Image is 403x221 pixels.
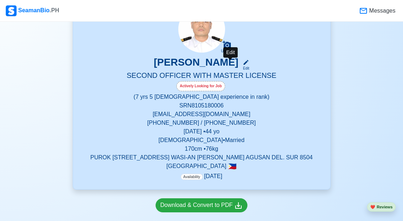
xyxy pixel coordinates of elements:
p: (7 yrs 5 [DEMOGRAPHIC_DATA] experience in rank) [82,93,322,101]
h5: SECOND OFFICER WITH MASTER LICENSE [82,71,322,81]
span: .PH [50,7,59,13]
div: Edit [223,47,238,58]
p: [DATE] [181,172,222,181]
div: Actively Looking for Job [176,81,225,91]
img: Logo [6,5,17,16]
div: Upload [221,49,233,53]
p: [DEMOGRAPHIC_DATA] • Married [82,136,322,145]
button: heartReviews [367,202,396,212]
p: PUROK [STREET_ADDRESS] WASI-AN [PERSON_NAME] AGUSAN DEL. SUR 8504 [82,153,322,162]
div: Download & Convert to PDF [160,201,243,210]
span: heart [370,205,375,209]
p: [DATE] • 44 yo [82,127,322,136]
span: Availability [181,174,203,180]
span: Messages [368,6,395,15]
a: Download & Convert to PDF [156,198,247,212]
h3: [PERSON_NAME] [154,56,238,71]
p: [EMAIL_ADDRESS][DOMAIN_NAME] [82,110,322,119]
p: SRN 8105180006 [82,101,322,110]
div: Edit [240,66,249,71]
p: [GEOGRAPHIC_DATA] [82,162,322,171]
p: [PHONE_NUMBER] / [PHONE_NUMBER] [82,119,322,127]
div: SeamanBio [6,5,59,16]
span: 🇵🇭 [228,163,237,170]
p: 170 cm • 76 kg [82,145,322,153]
